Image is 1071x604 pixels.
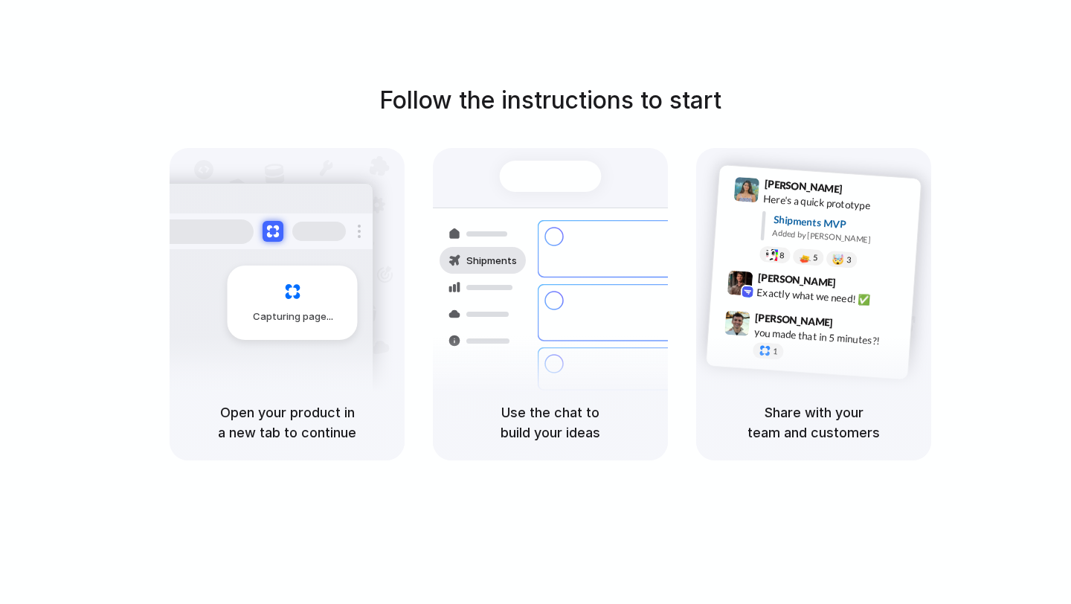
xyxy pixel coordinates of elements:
[764,176,843,197] span: [PERSON_NAME]
[451,402,650,443] h5: Use the chat to build your ideas
[772,227,909,248] div: Added by [PERSON_NAME]
[832,254,845,266] div: 🤯
[846,256,852,264] span: 3
[837,317,868,335] span: 9:47 AM
[466,254,517,269] span: Shipments
[756,285,905,310] div: Exactly what we need! ✅
[757,269,836,291] span: [PERSON_NAME]
[379,83,721,118] h1: Follow the instructions to start
[840,277,871,295] span: 9:42 AM
[755,309,834,331] span: [PERSON_NAME]
[714,402,913,443] h5: Share with your team and customers
[779,251,785,260] span: 8
[753,325,902,350] div: you made that in 5 minutes?!
[773,212,910,237] div: Shipments MVP
[773,347,778,356] span: 1
[187,402,387,443] h5: Open your product in a new tab to continue
[847,183,878,201] span: 9:41 AM
[763,191,912,216] div: Here's a quick prototype
[813,254,818,262] span: 5
[253,309,335,324] span: Capturing page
